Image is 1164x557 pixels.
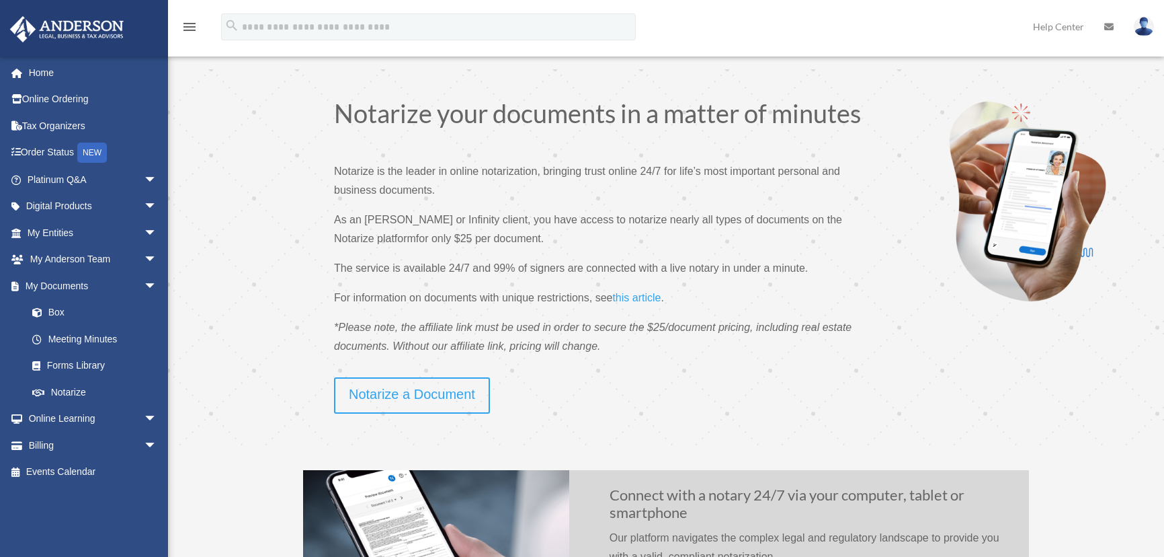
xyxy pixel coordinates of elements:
[19,379,171,406] a: Notarize
[181,19,198,35] i: menu
[9,272,177,299] a: My Documentsarrow_drop_down
[144,219,171,247] span: arrow_drop_down
[9,193,177,220] a: Digital Productsarrow_drop_down
[334,100,882,133] h1: Notarize your documents in a matter of minutes
[181,24,198,35] a: menu
[9,112,177,139] a: Tax Organizers
[9,459,177,486] a: Events Calendar
[334,322,851,352] span: *Please note, the affiliate link must be used in order to secure the $25/document pricing, includ...
[144,406,171,433] span: arrow_drop_down
[6,16,128,42] img: Anderson Advisors Platinum Portal
[19,326,177,352] a: Meeting Minutes
[9,432,177,459] a: Billingarrow_drop_down
[944,100,1111,302] img: Notarize-hero
[9,139,177,167] a: Order StatusNEW
[77,143,107,163] div: NEW
[9,246,177,273] a: My Anderson Teamarrow_drop_down
[9,59,177,86] a: Home
[144,432,171,459] span: arrow_drop_down
[144,272,171,300] span: arrow_drop_down
[9,86,177,113] a: Online Ordering
[9,166,177,193] a: Platinum Q&Aarrow_drop_down
[334,262,808,274] span: The service is available 24/7 and 99% of signers are connected with a live notary in under a minute.
[144,166,171,194] span: arrow_drop_down
[19,299,177,326] a: Box
[334,165,840,196] span: Notarize is the leader in online notarization, bringing trust online 24/7 for life’s most importa...
[661,292,663,303] span: .
[610,486,1009,529] h2: Connect with a notary 24/7 via your computer, tablet or smartphone
[9,406,177,433] a: Online Learningarrow_drop_down
[224,18,239,33] i: search
[1134,17,1154,36] img: User Pic
[144,193,171,221] span: arrow_drop_down
[334,377,490,414] a: Notarize a Document
[334,214,842,244] span: As an [PERSON_NAME] or Infinity client, you have access to notarize nearly all types of documents...
[19,352,177,379] a: Forms Library
[144,246,171,274] span: arrow_drop_down
[612,292,661,310] a: this article
[334,292,612,303] span: For information on documents with unique restrictions, see
[416,233,544,244] span: for only $25 per document.
[612,292,661,303] span: this article
[9,219,177,246] a: My Entitiesarrow_drop_down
